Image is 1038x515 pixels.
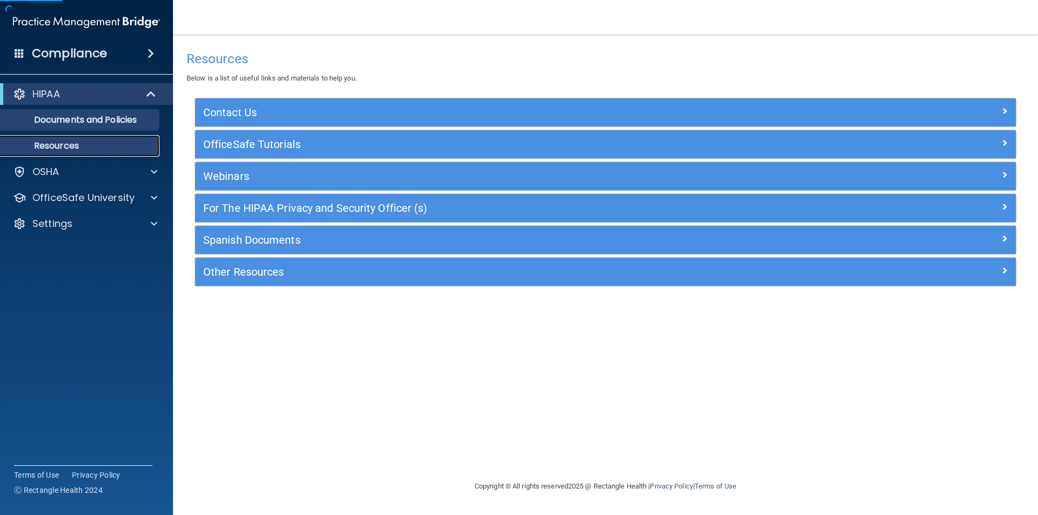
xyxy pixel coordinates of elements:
div: Copyright © All rights reserved 2025 @ Rectangle Health | | [408,469,803,504]
h5: Webinars [203,170,803,182]
a: OfficeSafe University [13,191,157,204]
a: Other Resources [203,263,1008,280]
a: Terms of Use [14,470,59,480]
a: OfficeSafe Tutorials [203,136,1008,153]
a: Privacy Policy [72,470,121,480]
span: Below is a list of useful links and materials to help you. [187,74,357,82]
p: Resources [7,141,155,151]
h5: OfficeSafe Tutorials [203,138,803,150]
p: OSHA [32,165,59,178]
p: OfficeSafe University [32,191,135,204]
h5: For The HIPAA Privacy and Security Officer (s) [203,202,803,214]
a: Webinars [203,168,1008,185]
h4: Resources [187,52,1024,66]
a: OSHA [13,165,157,178]
span: Ⓒ Rectangle Health 2024 [14,485,103,496]
a: Privacy Policy [650,482,693,490]
a: Contact Us [203,104,1008,121]
a: Settings [13,217,157,230]
h5: Spanish Documents [203,234,803,246]
a: Spanish Documents [203,231,1008,249]
p: HIPAA [32,88,60,101]
a: For The HIPAA Privacy and Security Officer (s) [203,199,1008,217]
a: HIPAA [13,88,157,101]
p: Settings [32,217,72,230]
p: Documents and Policies [7,115,155,125]
h5: Other Resources [203,266,803,278]
img: PMB logo [13,11,160,33]
h4: Compliance [32,46,107,61]
h5: Contact Us [203,106,803,118]
a: Terms of Use [695,482,736,490]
